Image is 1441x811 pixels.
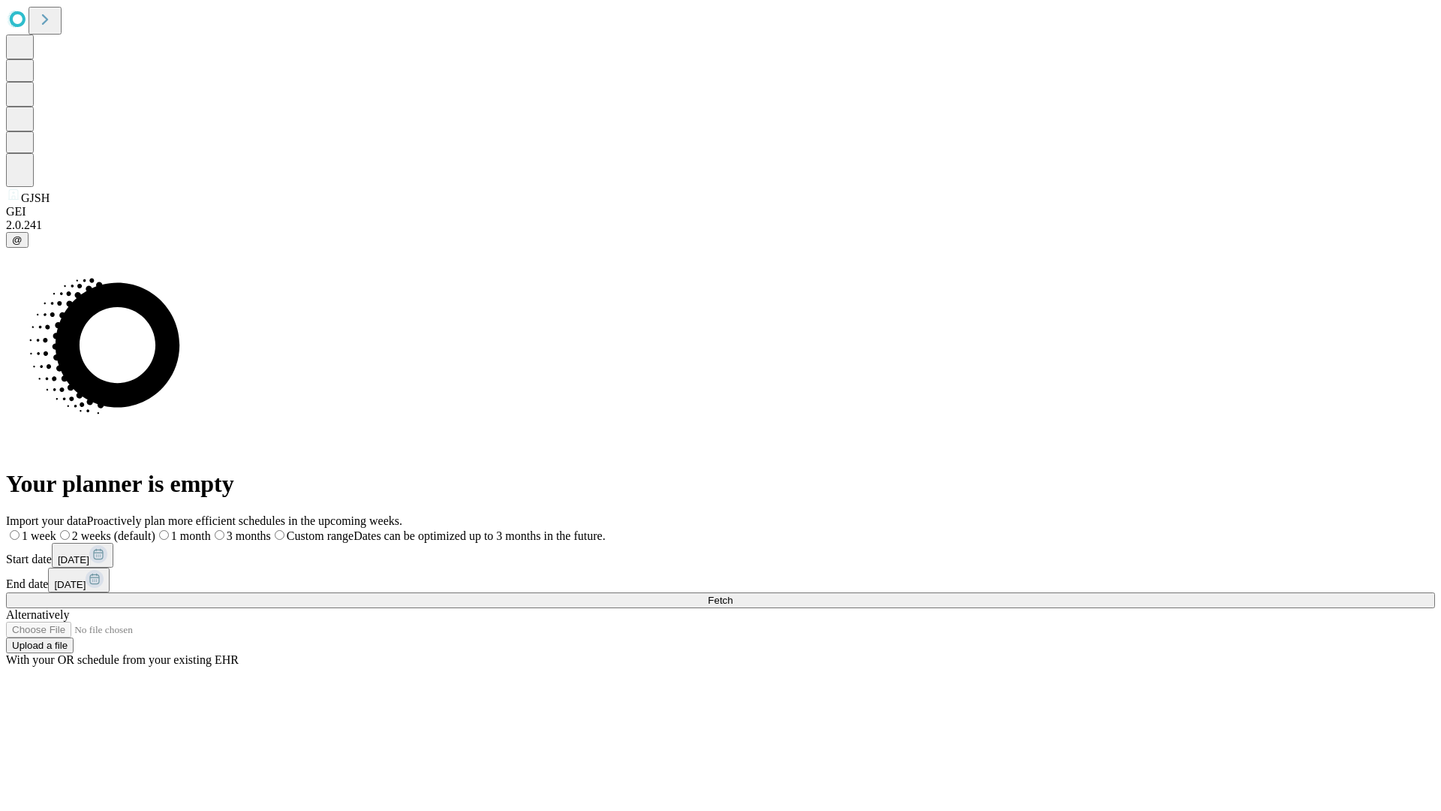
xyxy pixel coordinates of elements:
input: 1 week [10,530,20,540]
span: Alternatively [6,608,69,621]
div: 2.0.241 [6,219,1435,232]
input: 2 weeks (default) [60,530,70,540]
span: Proactively plan more efficient schedules in the upcoming weeks. [87,514,402,527]
span: Fetch [708,595,733,606]
input: 1 month [159,530,169,540]
h1: Your planner is empty [6,470,1435,498]
button: Upload a file [6,638,74,653]
span: Dates can be optimized up to 3 months in the future. [353,529,605,542]
span: 1 month [171,529,211,542]
span: 3 months [227,529,271,542]
div: GEI [6,205,1435,219]
span: With your OR schedule from your existing EHR [6,653,239,666]
span: @ [12,234,23,246]
button: Fetch [6,592,1435,608]
span: [DATE] [54,579,86,590]
span: 1 week [22,529,56,542]
button: [DATE] [48,568,110,592]
span: [DATE] [58,554,89,565]
span: Custom range [287,529,353,542]
button: [DATE] [52,543,113,568]
input: 3 months [215,530,224,540]
div: End date [6,568,1435,592]
div: Start date [6,543,1435,568]
span: 2 weeks (default) [72,529,155,542]
input: Custom rangeDates can be optimized up to 3 months in the future. [275,530,284,540]
span: GJSH [21,191,50,204]
span: Import your data [6,514,87,527]
button: @ [6,232,29,248]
